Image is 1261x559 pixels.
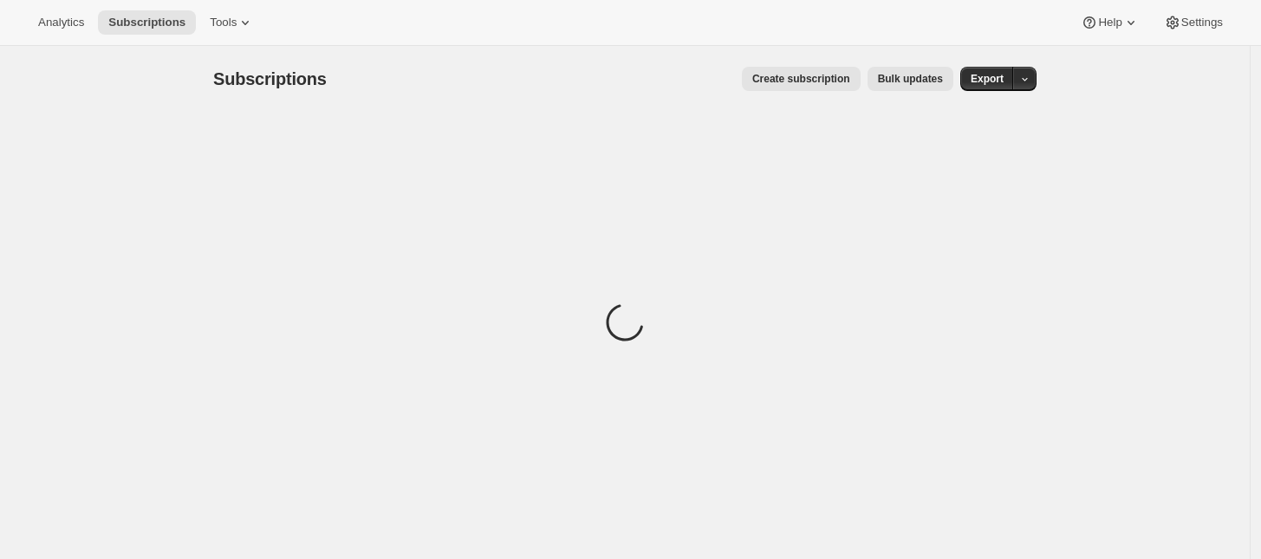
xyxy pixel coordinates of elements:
[752,72,850,86] span: Create subscription
[742,67,861,91] button: Create subscription
[1070,10,1149,35] button: Help
[868,67,953,91] button: Bulk updates
[210,16,237,29] span: Tools
[199,10,264,35] button: Tools
[108,16,185,29] span: Subscriptions
[38,16,84,29] span: Analytics
[98,10,196,35] button: Subscriptions
[960,67,1014,91] button: Export
[213,69,327,88] span: Subscriptions
[28,10,94,35] button: Analytics
[971,72,1004,86] span: Export
[1154,10,1233,35] button: Settings
[1098,16,1121,29] span: Help
[1181,16,1223,29] span: Settings
[878,72,943,86] span: Bulk updates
